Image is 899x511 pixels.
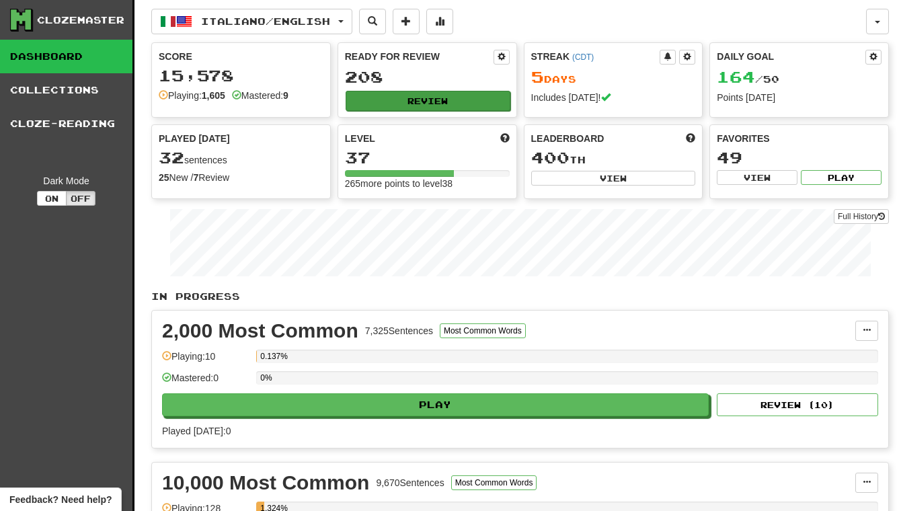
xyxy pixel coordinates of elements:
div: 9,670 Sentences [376,476,444,489]
button: Most Common Words [440,323,526,338]
button: Play [801,170,882,185]
strong: 9 [283,90,288,101]
div: 208 [345,69,510,85]
span: Played [DATE] [159,132,230,145]
button: Off [66,191,95,206]
button: View [717,170,797,185]
div: Mastered: 0 [162,371,249,393]
div: Dark Mode [10,174,122,188]
div: Mastered: [232,89,288,102]
span: Played [DATE]: 0 [162,426,231,436]
div: Playing: 10 [162,350,249,372]
button: Review (10) [717,393,878,416]
span: 32 [159,148,184,167]
span: Score more points to level up [500,132,510,145]
div: Ready for Review [345,50,494,63]
div: Streak [531,50,660,63]
strong: 25 [159,172,169,183]
p: In Progress [151,290,889,303]
button: Add sentence to collection [393,9,420,34]
div: Playing: [159,89,225,102]
button: Play [162,393,709,416]
a: Full History [834,209,889,224]
div: 10,000 Most Common [162,473,369,493]
div: Points [DATE] [717,91,882,104]
div: Clozemaster [37,13,124,27]
div: Score [159,50,323,63]
span: Level [345,132,375,145]
div: New / Review [159,171,323,184]
div: 49 [717,149,882,166]
button: Most Common Words [451,475,537,490]
span: 164 [717,67,755,86]
div: Day s [531,69,696,86]
button: View [531,171,696,186]
div: 2,000 Most Common [162,321,358,341]
div: 265 more points to level 38 [345,177,510,190]
button: Search sentences [359,9,386,34]
span: Italiano / English [201,15,330,27]
div: Favorites [717,132,882,145]
span: / 50 [717,73,779,85]
div: 7,325 Sentences [365,324,433,338]
div: Includes [DATE]! [531,91,696,104]
span: Leaderboard [531,132,604,145]
span: This week in points, UTC [686,132,695,145]
a: (CDT) [572,52,594,62]
div: Daily Goal [717,50,865,65]
div: 37 [345,149,510,166]
strong: 7 [193,172,198,183]
div: 15,578 [159,67,323,84]
button: Review [346,91,510,111]
strong: 1,605 [202,90,225,101]
div: th [531,149,696,167]
span: 5 [531,67,544,86]
button: On [37,191,67,206]
button: More stats [426,9,453,34]
span: 400 [531,148,570,167]
button: Italiano/English [151,9,352,34]
div: sentences [159,149,323,167]
span: Open feedback widget [9,493,112,506]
